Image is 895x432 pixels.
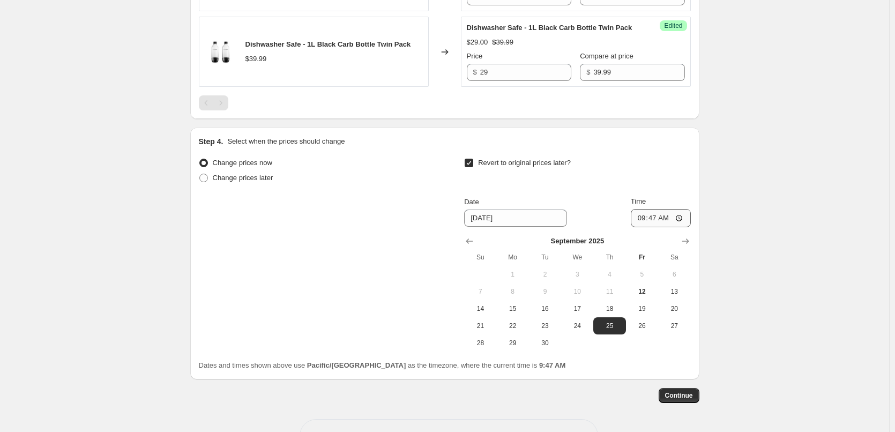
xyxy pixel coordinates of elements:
[501,339,525,347] span: 29
[630,253,654,262] span: Fr
[631,197,646,205] span: Time
[664,21,682,30] span: Edited
[501,304,525,313] span: 15
[464,317,496,334] button: Sunday September 21 2025
[501,270,525,279] span: 1
[464,334,496,352] button: Sunday September 28 2025
[630,304,654,313] span: 19
[468,304,492,313] span: 14
[598,304,621,313] span: 18
[199,136,223,147] h2: Step 4.
[626,300,658,317] button: Friday September 19 2025
[468,287,492,296] span: 7
[561,317,593,334] button: Wednesday September 24 2025
[626,266,658,283] button: Friday September 5 2025
[245,40,411,48] span: Dishwasher Safe - 1L Black Carb Bottle Twin Pack
[658,317,690,334] button: Saturday September 27 2025
[586,68,590,76] span: $
[626,283,658,300] button: Today Friday September 12 2025
[533,339,557,347] span: 30
[662,253,686,262] span: Sa
[497,249,529,266] th: Monday
[533,322,557,330] span: 23
[593,300,625,317] button: Thursday September 18 2025
[659,388,699,403] button: Continue
[497,283,529,300] button: Monday September 8 2025
[658,300,690,317] button: Saturday September 20 2025
[565,253,589,262] span: We
[464,198,479,206] span: Date
[662,287,686,296] span: 13
[593,266,625,283] button: Thursday September 4 2025
[478,159,571,167] span: Revert to original prices later?
[529,317,561,334] button: Tuesday September 23 2025
[533,253,557,262] span: Tu
[497,300,529,317] button: Monday September 15 2025
[565,322,589,330] span: 24
[529,266,561,283] button: Tuesday September 2 2025
[533,287,557,296] span: 9
[658,249,690,266] th: Saturday
[662,270,686,279] span: 6
[662,304,686,313] span: 20
[598,270,621,279] span: 4
[464,249,496,266] th: Sunday
[580,52,633,60] span: Compare at price
[631,209,691,227] input: 12:00
[662,322,686,330] span: 27
[467,24,632,32] span: Dishwasher Safe - 1L Black Carb Bottle Twin Pack
[468,339,492,347] span: 28
[497,266,529,283] button: Monday September 1 2025
[565,287,589,296] span: 10
[561,266,593,283] button: Wednesday September 3 2025
[561,249,593,266] th: Wednesday
[227,136,345,147] p: Select when the prices should change
[497,317,529,334] button: Monday September 22 2025
[529,283,561,300] button: Tuesday September 9 2025
[492,37,513,48] strike: $39.99
[199,95,228,110] nav: Pagination
[593,249,625,266] th: Thursday
[473,68,477,76] span: $
[468,322,492,330] span: 21
[561,300,593,317] button: Wednesday September 17 2025
[501,287,525,296] span: 8
[630,270,654,279] span: 5
[565,270,589,279] span: 3
[539,361,565,369] b: 9:47 AM
[658,266,690,283] button: Saturday September 6 2025
[529,300,561,317] button: Tuesday September 16 2025
[501,322,525,330] span: 22
[462,234,477,249] button: Show previous month, August 2025
[630,322,654,330] span: 26
[464,283,496,300] button: Sunday September 7 2025
[529,334,561,352] button: Tuesday September 30 2025
[561,283,593,300] button: Wednesday September 10 2025
[565,304,589,313] span: 17
[626,317,658,334] button: Friday September 26 2025
[497,334,529,352] button: Monday September 29 2025
[598,322,621,330] span: 25
[626,249,658,266] th: Friday
[464,210,567,227] input: 9/12/2025
[658,283,690,300] button: Saturday September 13 2025
[467,37,488,48] div: $29.00
[464,300,496,317] button: Sunday September 14 2025
[533,270,557,279] span: 2
[501,253,525,262] span: Mo
[665,391,693,400] span: Continue
[467,52,483,60] span: Price
[307,361,406,369] b: Pacific/[GEOGRAPHIC_DATA]
[598,287,621,296] span: 11
[598,253,621,262] span: Th
[245,54,267,64] div: $39.99
[205,36,237,68] img: carb_80x.png
[213,174,273,182] span: Change prices later
[468,253,492,262] span: Su
[593,317,625,334] button: Thursday September 25 2025
[593,283,625,300] button: Thursday September 11 2025
[630,287,654,296] span: 12
[213,159,272,167] span: Change prices now
[529,249,561,266] th: Tuesday
[199,361,566,369] span: Dates and times shown above use as the timezone, where the current time is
